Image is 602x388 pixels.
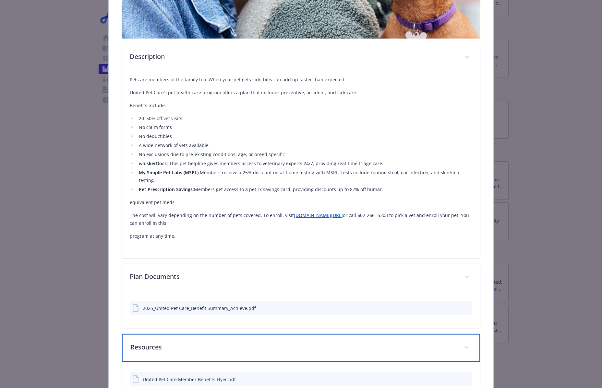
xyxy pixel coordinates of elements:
[130,89,472,97] p: United Pet Care’s pet health care program offers a plan that includes preventive, accident, and s...
[130,52,457,62] p: Description
[137,123,472,131] li: No claim forms
[137,115,472,122] li: 20–50% off vet visits
[294,212,343,218] a: [DOMAIN_NAME][URL]
[137,169,472,184] li: Members receive a 25% discount on at-home testing with MSPL. Tests include routine stool, ear inf...
[453,305,459,312] button: download file
[122,264,480,291] div: Plan Documents
[122,291,480,328] div: Plan Documents
[139,160,167,166] strong: whiskerDocs
[122,71,480,258] div: Description
[130,272,457,281] p: Plan Documents
[122,334,480,362] div: Resources
[464,305,470,312] button: preview file
[130,342,456,352] p: Resources
[130,102,472,109] p: Benefits include:
[143,376,236,383] div: United Pet Care Member Benefits Flyer.pdf
[143,305,256,312] div: 2025_United Pet Care_Benefit Summary_Achieve.pdf
[130,232,472,240] p: program at any time.
[130,76,472,84] p: Pets are members of the family too. When your pet gets sick, bills can add up faster than expected.
[130,211,472,227] p: The cost will vary depending on the number of pets covered. To enroll, visit or call 602-266- 530...
[122,44,480,71] div: Description
[137,151,472,158] li: No exclusions due to pre-existing conditions, age, or breed specific
[137,142,472,149] li: A wide network of vets available
[130,199,472,206] p: equivalent pet meds.
[139,169,200,176] strong: My Simple Pet Labs (MSPL):
[453,376,459,383] button: download file
[137,186,472,193] li: Members get access to a pet rx savings card, providing discounts up to 87% off human-
[464,376,470,383] button: preview file
[139,186,194,192] strong: Pet Prescription Savings:
[137,132,472,140] li: No deductibles
[137,160,472,167] li: : This pet helpline gives members access to veterinary experts 24/7, providing real-time triage c...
